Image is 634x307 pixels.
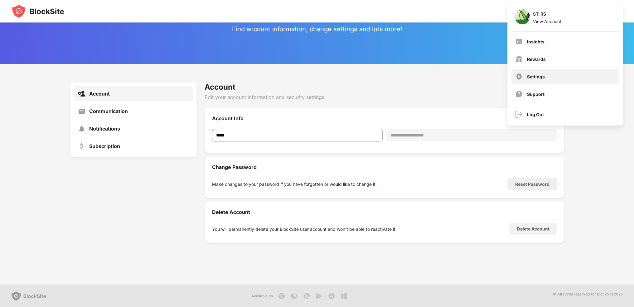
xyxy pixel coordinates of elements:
[515,111,523,118] img: logout.svg
[74,121,193,136] a: Notifications
[527,74,545,79] div: Settings
[11,4,64,19] img: blocksite-icon-black.svg
[89,143,120,149] div: Subscription
[89,126,120,132] div: Notifications
[212,209,557,215] div: Delete Account
[515,38,523,45] img: menu-insights.svg
[212,115,557,121] div: Account Info
[212,226,397,232] div: You will permanently delete your BlockSite user account and won’t be able to reactivate it.
[78,142,85,150] img: settings-subscription.svg
[527,92,544,97] div: Support
[78,125,85,132] img: settings-notifications.svg
[553,291,623,301] div: © All rights reserved for BlockSite 2025
[517,226,549,231] div: Delete Account
[78,90,85,97] img: settings-account-active.svg
[205,94,564,100] div: Edit your account information and security settings
[533,11,561,19] div: ST_RS
[515,181,549,187] div: Reset Password
[89,91,110,97] div: Account
[78,107,85,115] img: settings-communication.svg
[89,108,128,114] div: Communication
[74,86,193,101] a: Account
[515,55,523,63] img: menu-rewards.svg
[515,73,523,80] img: menu-settings.svg
[205,82,564,92] div: Account
[251,293,273,299] div: Available on
[533,19,561,24] div: View Account
[74,104,193,119] a: Communication
[212,164,557,170] div: Change Password
[212,181,377,187] div: Make changes to your password if you have forgotten or would like to change it.
[527,112,544,117] div: Log Out
[232,25,402,33] div: Find account information, change settings and lots more!
[515,9,530,24] img: ACg8ocIayeYbh7vaBFj7p_JJnZPJXjuAIH-feHKvdGRCrVP7mfJuFisL=s96-c
[11,291,46,301] img: blocksite-logo-grey.svg
[527,39,544,44] div: Insights
[74,139,193,154] a: Subscription
[527,57,546,62] div: Rewards
[515,90,523,98] img: support.svg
